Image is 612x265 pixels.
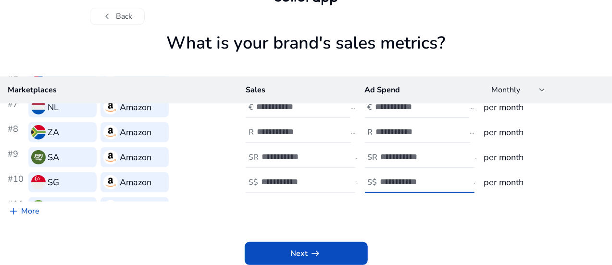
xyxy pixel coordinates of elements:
[484,176,604,189] h3: per month
[245,242,368,265] button: Nextarrow_right_alt
[249,153,259,162] h4: SR
[48,101,59,114] h3: NL
[8,97,25,117] h3: #7
[120,176,151,189] h3: Amazon
[484,126,604,139] h3: per month
[484,201,604,214] h3: per month
[8,122,25,142] h3: #8
[368,178,377,187] h4: S$
[120,151,151,164] h3: Amazon
[310,248,322,259] span: arrow_right_alt
[31,175,46,189] img: sg.svg
[48,201,59,214] h3: BR
[8,147,25,167] h3: #9
[48,126,59,139] h3: ZA
[368,153,378,162] h4: SR
[249,178,258,187] h4: S$
[31,125,46,139] img: za.svg
[8,172,25,192] h3: #10
[484,151,604,164] h3: per month
[120,101,151,114] h3: Amazon
[31,150,46,164] img: sa.svg
[249,128,254,137] h4: R
[8,205,19,217] span: add
[238,76,357,103] th: Sales
[90,8,145,25] button: chevron_leftBack
[491,85,520,95] span: Monthly
[120,126,151,139] h3: Amazon
[8,197,25,217] h3: #11
[291,248,322,259] span: Next
[48,151,59,164] h3: SA
[368,103,373,112] h4: €
[484,101,604,114] h3: per month
[120,201,151,214] h3: Amazon
[368,128,373,137] h4: R
[31,100,46,114] img: nl.svg
[102,11,113,22] span: chevron_left
[48,176,59,189] h3: SG
[357,76,476,103] th: Ad Spend
[249,103,253,112] h4: €
[31,200,46,215] img: br.svg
